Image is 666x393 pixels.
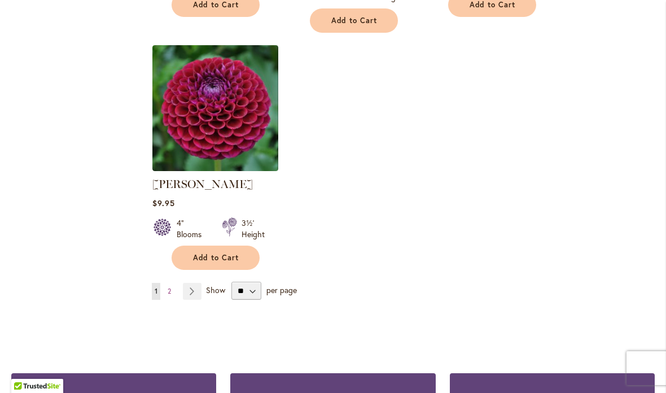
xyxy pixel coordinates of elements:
div: 4" Blooms [177,217,208,240]
button: Add to Cart [172,246,260,270]
a: Ivanetti [152,163,278,173]
span: Add to Cart [331,16,378,25]
iframe: Launch Accessibility Center [8,353,40,385]
a: 2 [165,283,174,300]
span: per page [266,285,297,295]
a: [PERSON_NAME] [152,177,253,191]
span: $9.95 [152,198,175,208]
img: Ivanetti [152,45,278,171]
span: Show [206,285,225,295]
span: Add to Cart [193,253,239,263]
div: 3½' Height [242,217,265,240]
span: 2 [168,287,171,295]
button: Add to Cart [310,8,398,33]
span: 1 [155,287,157,295]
